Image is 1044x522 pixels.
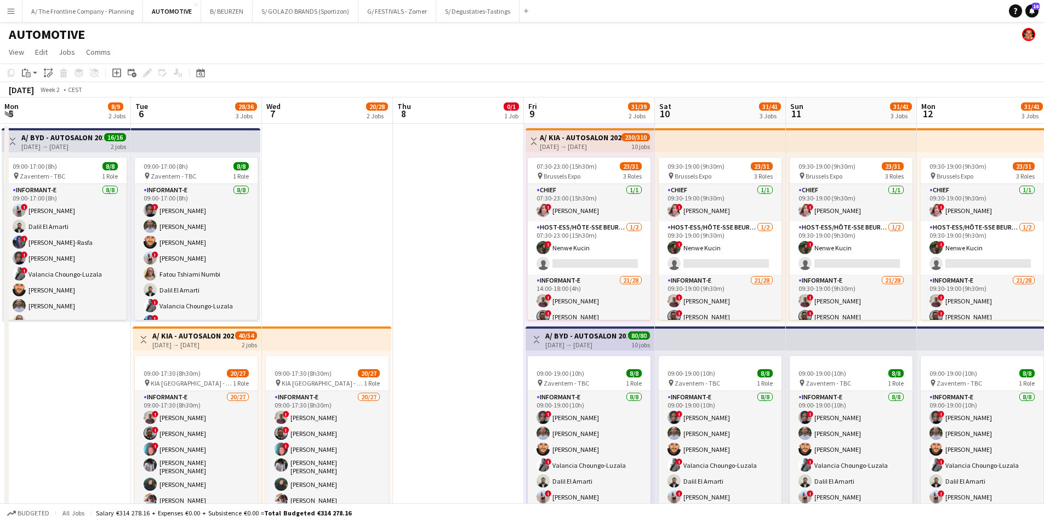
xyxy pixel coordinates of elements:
[626,379,642,387] span: 1 Role
[757,369,773,377] span: 8/8
[676,458,682,465] span: !
[528,101,537,111] span: Fri
[397,101,411,111] span: Thu
[367,112,387,120] div: 2 Jobs
[528,356,651,518] app-job-card: 09:00-19:00 (10h)8/8 Zaventem - TBC1 RoleInformant-e8/809:00-19:00 (10h)![PERSON_NAME][PERSON_NAM...
[545,411,551,417] span: !
[235,331,257,340] span: 40/54
[102,162,118,170] span: 8/8
[659,184,781,221] app-card-role: Chief1/109:30-19:00 (9h30m)![PERSON_NAME]
[628,102,650,111] span: 31/39
[283,443,289,449] span: !
[151,172,196,180] span: Zaventem - TBC
[754,172,773,180] span: 3 Roles
[938,241,944,248] span: !
[757,379,773,387] span: 1 Role
[31,45,52,59] a: Edit
[109,112,125,120] div: 2 Jobs
[545,458,551,465] span: !
[806,172,842,180] span: Brussels Expo
[235,102,257,111] span: 28/36
[233,379,249,387] span: 1 Role
[135,356,258,518] app-job-card: 09:00-17:30 (8h30m)20/27 KIA [GEOGRAPHIC_DATA] - Zaventem1 RoleInformant-e20/2709:00-17:30 (8h30m...
[1032,3,1040,10] span: 16
[626,369,642,377] span: 8/8
[135,184,258,332] app-card-role: Informant-e8/809:00-17:00 (8h)![PERSON_NAME][PERSON_NAME][PERSON_NAME]![PERSON_NAME]Fatou Tshiami...
[504,112,518,120] div: 1 Job
[676,294,682,301] span: !
[790,356,912,518] app-job-card: 09:00-19:00 (10h)8/8 Zaventem - TBC1 RoleInformant-e8/809:00-19:00 (10h)![PERSON_NAME][PERSON_NAM...
[676,204,682,210] span: !
[528,158,651,320] app-job-card: 07:30-23:00 (15h30m)23/31 Brussels Expo3 RolesChief1/107:30-23:00 (15h30m)![PERSON_NAME]Host-ess/...
[366,102,388,111] span: 20/28
[21,236,27,242] span: !
[233,172,249,180] span: 1 Role
[283,427,289,433] span: !
[9,26,85,43] h1: AUTOMOTIVE
[938,204,944,210] span: !
[790,221,912,274] app-card-role: Host-ess/Hôte-sse Beurs - Foire1/209:30-19:00 (9h30m)!Nenwe Kucin
[676,490,682,497] span: !
[890,102,912,111] span: 31/41
[545,310,551,317] span: !
[152,427,158,433] span: !
[4,45,28,59] a: View
[18,509,49,517] span: Budgeted
[882,162,904,170] span: 23/31
[668,162,724,170] span: 09:30-19:00 (9h30m)
[806,379,851,387] span: Zaventem - TBC
[275,369,332,377] span: 09:00-17:30 (8h30m)
[807,204,813,210] span: !
[540,142,621,151] div: [DATE] → [DATE]
[253,1,358,22] button: S/ GOLAZO BRANDS (Sportizon)
[659,356,781,518] app-job-card: 09:00-19:00 (10h)8/8 Zaventem - TBC1 RoleInformant-e8/809:00-19:00 (10h)![PERSON_NAME][PERSON_NAM...
[242,340,257,349] div: 2 jobs
[668,369,715,377] span: 09:00-19:00 (10h)
[104,133,126,141] span: 16/16
[920,107,935,120] span: 12
[921,221,1043,274] app-card-role: Host-ess/Hôte-sse Beurs - Foire1/209:30-19:00 (9h30m)!Nenwe Kucin
[144,162,188,170] span: 09:00-17:00 (8h)
[921,356,1043,518] app-job-card: 09:00-19:00 (10h)8/8 Zaventem - TBC1 RoleInformant-e8/809:00-19:00 (10h)![PERSON_NAME][PERSON_NAM...
[888,379,904,387] span: 1 Role
[264,509,351,517] span: Total Budgeted €314 278.16
[807,294,813,301] span: !
[1019,379,1035,387] span: 1 Role
[102,172,118,180] span: 1 Role
[621,133,650,141] span: 230/310
[528,184,651,221] app-card-role: Chief1/107:30-23:00 (15h30m)![PERSON_NAME]
[152,443,158,449] span: !
[143,1,201,22] button: AUTOMOTIVE
[282,379,364,387] span: KIA [GEOGRAPHIC_DATA] - Zaventem
[545,331,627,341] h3: A/ BYD - AUTOSALON 2026
[545,204,551,210] span: !
[135,101,148,111] span: Tue
[152,204,158,210] span: !
[1019,369,1035,377] span: 8/8
[266,356,389,518] div: 09:00-17:30 (8h30m)20/27 KIA [GEOGRAPHIC_DATA] - Zaventem1 RoleInformant-e20/2709:00-17:30 (8h30m...
[631,141,650,151] div: 10 jobs
[22,1,143,22] button: A/ The Frontline Company - Planning
[659,158,781,320] app-job-card: 09:30-19:00 (9h30m)23/31 Brussels Expo3 RolesChief1/109:30-19:00 (9h30m)![PERSON_NAME]Host-ess/Hô...
[283,411,289,417] span: !
[4,158,127,320] app-job-card: 09:00-17:00 (8h)8/8 Zaventem - TBC1 RoleInformant-e8/809:00-17:00 (8h)![PERSON_NAME]Dalil El Amar...
[544,172,580,180] span: Brussels Expo
[631,340,650,349] div: 10 jobs
[152,341,234,349] div: [DATE] → [DATE]
[266,101,281,111] span: Wed
[1022,112,1042,120] div: 3 Jobs
[236,112,256,120] div: 3 Jobs
[108,102,123,111] span: 8/9
[1016,172,1035,180] span: 3 Roles
[807,241,813,248] span: !
[790,158,912,320] app-job-card: 09:30-19:00 (9h30m)23/31 Brussels Expo3 RolesChief1/109:30-19:00 (9h30m)![PERSON_NAME]Host-ess/Hô...
[760,112,780,120] div: 3 Jobs
[60,509,87,517] span: All jobs
[921,184,1043,221] app-card-role: Chief1/109:30-19:00 (9h30m)![PERSON_NAME]
[144,369,201,377] span: 09:00-17:30 (8h30m)
[798,162,855,170] span: 09:30-19:00 (9h30m)
[938,411,944,417] span: !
